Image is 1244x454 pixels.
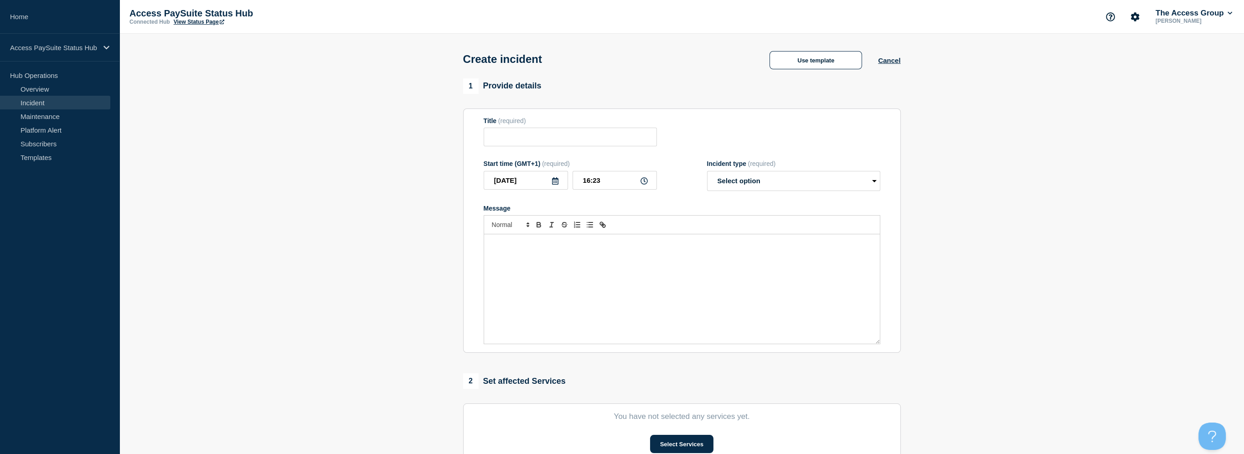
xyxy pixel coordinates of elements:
[558,219,571,230] button: Toggle strikethrough text
[484,205,880,212] div: Message
[484,128,657,146] input: Title
[463,373,479,389] span: 2
[484,412,880,421] p: You have not selected any services yet.
[463,78,479,94] span: 1
[707,171,880,191] select: Incident type
[463,373,566,389] div: Set affected Services
[488,219,532,230] span: Font size
[484,234,880,344] div: Message
[484,160,657,167] div: Start time (GMT+1)
[596,219,609,230] button: Toggle link
[573,171,657,190] input: HH:MM
[463,53,542,66] h1: Create incident
[10,44,98,52] p: Access PaySuite Status Hub
[650,435,713,453] button: Select Services
[463,78,542,94] div: Provide details
[707,160,880,167] div: Incident type
[1154,9,1234,18] button: The Access Group
[174,19,224,25] a: View Status Page
[484,117,657,124] div: Title
[583,219,596,230] button: Toggle bulleted list
[571,219,583,230] button: Toggle ordered list
[1125,7,1145,26] button: Account settings
[748,160,776,167] span: (required)
[545,219,558,230] button: Toggle italic text
[129,8,312,19] p: Access PaySuite Status Hub
[1198,423,1226,450] iframe: Help Scout Beacon - Open
[769,51,862,69] button: Use template
[498,117,526,124] span: (required)
[129,19,170,25] p: Connected Hub
[878,57,900,64] button: Cancel
[532,219,545,230] button: Toggle bold text
[1154,18,1234,24] p: [PERSON_NAME]
[542,160,570,167] span: (required)
[484,171,568,190] input: YYYY-MM-DD
[1101,7,1120,26] button: Support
